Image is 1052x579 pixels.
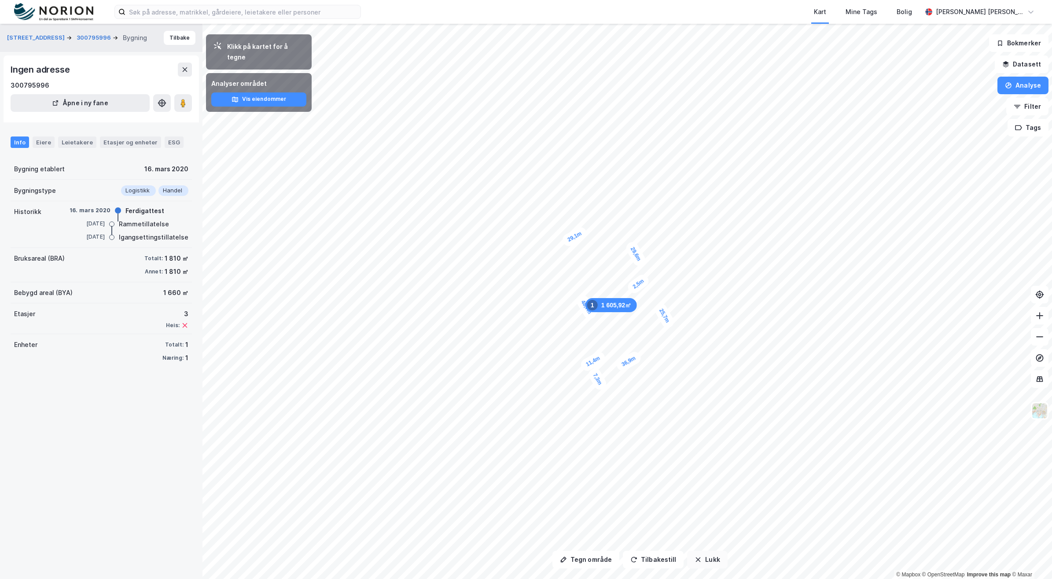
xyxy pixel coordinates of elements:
div: 1 810 ㎡ [165,253,188,264]
div: [DATE] [70,220,105,228]
div: Heis: [166,322,180,329]
button: 300795996 [77,33,113,42]
div: Kontrollprogram for chat [1008,537,1052,579]
button: Analyse [997,77,1048,94]
div: Bebygd areal (BYA) [14,288,73,298]
div: Map marker [653,302,676,330]
div: 1 [185,353,188,363]
div: 16. mars 2020 [144,164,188,174]
div: Leietakere [58,136,96,148]
div: Info [11,136,29,148]
div: Bruksareal (BRA) [14,253,65,264]
div: Rammetillatelse [119,219,169,229]
div: Totalt: [144,255,163,262]
div: Map marker [585,298,637,312]
div: Bygning etablert [14,164,65,174]
div: Kart [814,7,826,17]
div: Igangsettingstillatelse [119,232,188,243]
div: Bolig [897,7,912,17]
div: Mine Tags [846,7,877,17]
div: Map marker [614,350,643,373]
input: Søk på adresse, matrikkel, gårdeiere, leietakere eller personer [125,5,360,18]
div: Etasjer og enheter [103,138,158,146]
button: Filter [1006,98,1048,115]
div: Ingen adresse [11,63,71,77]
div: Analyser området [211,78,306,89]
a: Mapbox [896,572,920,578]
div: 1 [185,339,188,350]
a: OpenStreetMap [922,572,965,578]
div: 1 810 ㎡ [165,266,188,277]
button: Åpne i ny fane [11,94,150,112]
div: Totalt: [165,341,184,348]
div: Map marker [560,225,589,248]
button: [STREET_ADDRESS] [7,33,66,42]
button: Tegn område [552,551,619,568]
div: 16. mars 2020 [70,207,111,214]
div: Etasjer [14,309,35,319]
div: 300795996 [11,80,49,91]
div: ESG [165,136,184,148]
div: 3 [166,309,188,319]
div: Enheter [14,339,37,350]
div: Ferdigattest [125,206,164,216]
div: Historikk [14,207,41,217]
div: Bygningstype [14,185,56,196]
button: Tilbakestill [623,551,684,568]
div: Bygning [123,33,147,43]
button: Tags [1008,119,1048,136]
button: Tilbake [164,31,195,45]
div: 1 660 ㎡ [163,288,188,298]
div: [PERSON_NAME] [PERSON_NAME] [936,7,1024,17]
div: Eiere [33,136,55,148]
button: Datasett [995,55,1048,73]
div: [DATE] [70,233,105,241]
div: Map marker [579,350,607,373]
img: norion-logo.80e7a08dc31c2e691866.png [14,3,93,21]
div: Map marker [625,272,651,295]
div: Klikk på kartet for å tegne [227,41,305,63]
iframe: Chat Widget [1008,537,1052,579]
div: Næring: [162,354,184,361]
button: Lukk [687,551,727,568]
button: Bokmerker [989,34,1048,52]
button: Vis eiendommer [211,92,306,107]
div: Map marker [586,366,608,392]
a: Improve this map [967,572,1011,578]
div: Map marker [624,240,647,268]
div: 1 [587,300,598,310]
img: Z [1031,402,1048,419]
div: Annet: [145,268,163,275]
